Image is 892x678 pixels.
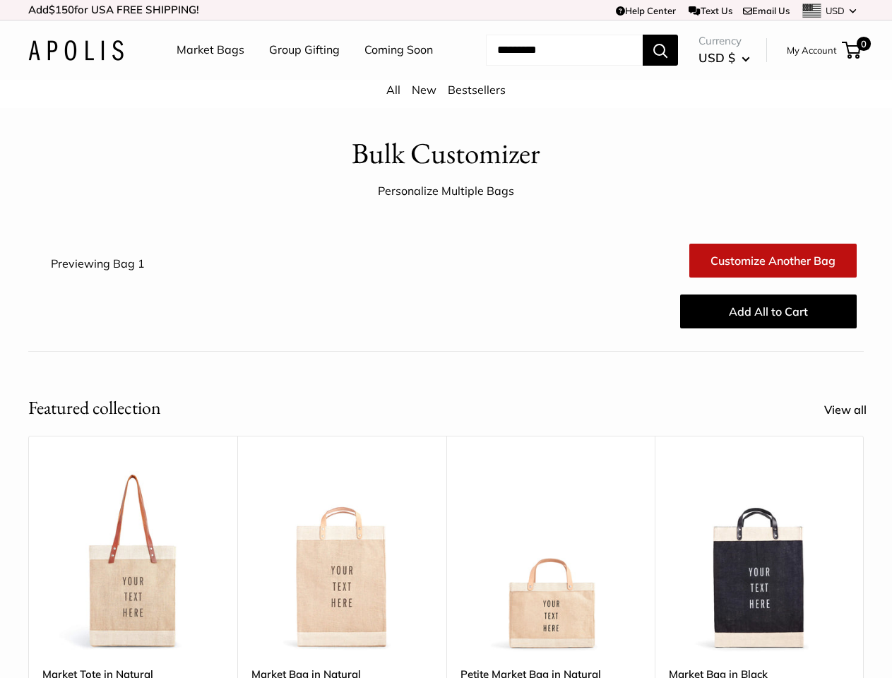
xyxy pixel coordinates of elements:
button: USD $ [698,47,750,69]
img: Market Bag in Black [669,471,850,652]
h1: Bulk Customizer [352,133,540,174]
img: description_Make it yours with custom printed text. [42,471,223,652]
a: Coming Soon [364,40,433,61]
a: Customize Another Bag [689,244,857,278]
a: Market Bag in BlackMarket Bag in Black [669,471,850,652]
img: Market Bag in Natural [251,471,432,652]
a: Group Gifting [269,40,340,61]
span: Currency [698,31,750,51]
a: Market Bag in NaturalMarket Bag in Natural [251,471,432,652]
a: My Account [787,42,837,59]
span: USD $ [698,50,735,65]
a: Market Bags [177,40,244,61]
div: Personalize Multiple Bags [378,181,514,202]
iframe: Sign Up via Text for Offers [11,624,151,667]
a: Email Us [743,5,790,16]
a: Petite Market Bag in Naturaldescription_Effortless style that elevates every moment [460,471,641,652]
a: Text Us [689,5,732,16]
span: USD [826,5,845,16]
a: Help Center [616,5,676,16]
a: Bestsellers [448,83,506,97]
input: Search... [486,35,643,66]
a: All [386,83,400,97]
h2: Featured collection [28,394,161,422]
span: Previewing Bag 1 [51,256,145,270]
img: Petite Market Bag in Natural [460,471,641,652]
button: Search [643,35,678,66]
span: $150 [49,3,74,16]
img: Apolis [28,40,124,61]
a: description_Make it yours with custom printed text.description_The Original Market bag in its 4 n... [42,471,223,652]
span: 0 [857,37,871,51]
a: New [412,83,436,97]
button: Add All to Cart [680,295,857,328]
a: 0 [843,42,861,59]
a: View all [824,400,882,421]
